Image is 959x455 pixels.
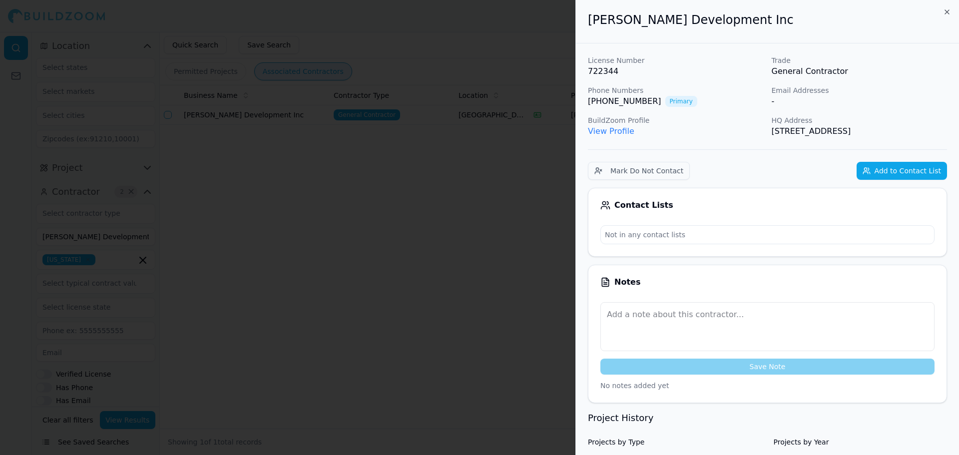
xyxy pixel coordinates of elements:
h3: Project History [588,411,947,425]
a: View Profile [588,126,634,136]
a: [PHONE_NUMBER] [588,95,661,107]
p: Not in any contact lists [601,226,934,244]
span: Primary [665,96,697,107]
p: General Contractor [772,65,948,77]
div: Contact Lists [600,200,935,210]
p: Trade [772,55,948,65]
p: [STREET_ADDRESS] [772,125,948,137]
p: No notes added yet [600,381,935,391]
p: 722344 [588,65,764,77]
div: - [772,95,948,107]
h2: [PERSON_NAME] Development Inc [588,12,947,28]
h4: Projects by Year [774,437,948,447]
h4: Projects by Type [588,437,762,447]
button: Mark Do Not Contact [588,162,690,180]
p: Phone Numbers [588,85,764,95]
p: HQ Address [772,115,948,125]
p: BuildZoom Profile [588,115,764,125]
p: License Number [588,55,764,65]
button: Add to Contact List [857,162,947,180]
p: Email Addresses [772,85,948,95]
div: Notes [600,277,935,287]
